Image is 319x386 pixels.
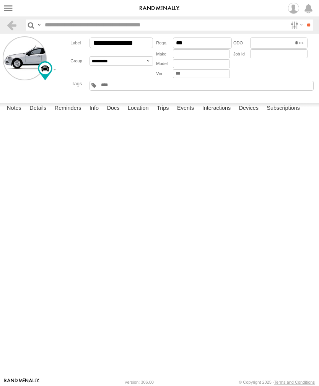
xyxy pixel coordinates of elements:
label: Location [124,103,153,114]
a: Visit our Website [4,378,39,386]
label: Events [173,103,198,114]
label: Trips [153,103,173,114]
label: Devices [235,103,262,114]
div: © Copyright 2025 - [239,380,315,384]
a: Terms and Conditions [274,380,315,384]
label: Info [86,103,103,114]
label: Interactions [199,103,235,114]
label: Search Query [36,20,42,31]
label: Notes [3,103,25,114]
label: Search Filter Options [288,20,304,31]
a: Back to previous Page [6,20,17,31]
img: rand-logo.svg [140,6,179,11]
div: Change Map Icon [38,61,52,80]
div: Version: 306.00 [125,380,154,384]
label: Docs [103,103,124,114]
label: Reminders [51,103,85,114]
label: Details [26,103,50,114]
label: Subscriptions [263,103,304,114]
